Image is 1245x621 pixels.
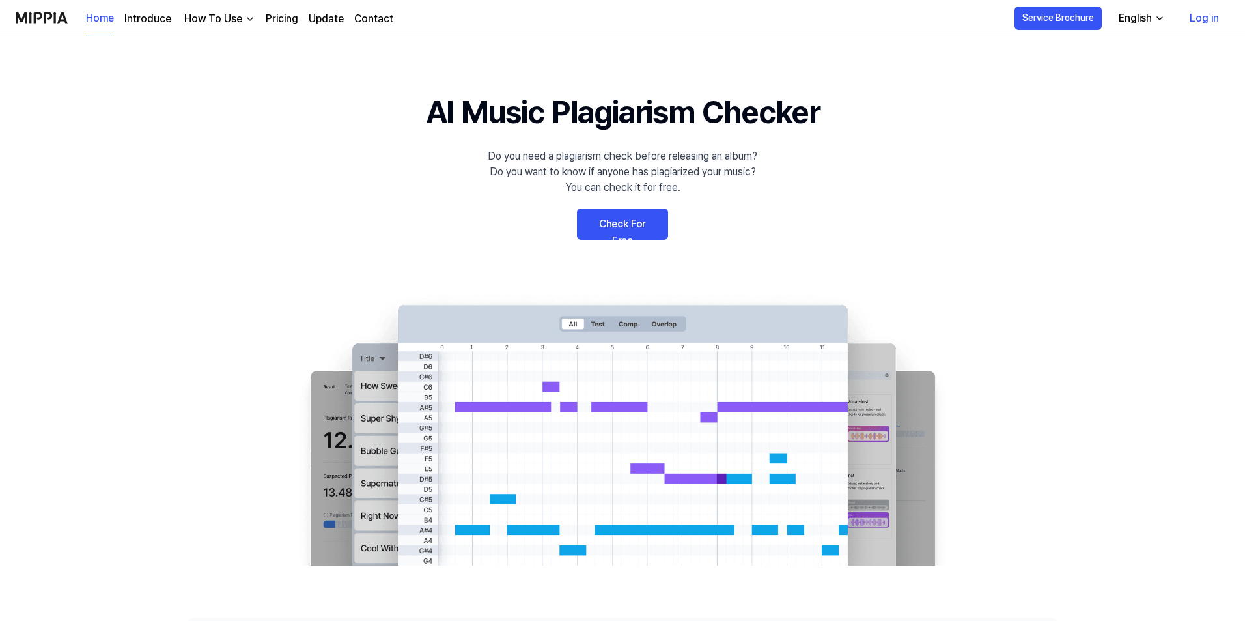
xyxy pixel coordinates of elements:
[1108,5,1173,31] button: English
[488,149,757,195] div: Do you need a plagiarism check before releasing an album? Do you want to know if anyone has plagi...
[86,1,114,36] a: Home
[284,292,961,566] img: main Image
[309,11,344,27] a: Update
[124,11,171,27] a: Introduce
[1014,7,1102,30] button: Service Brochure
[354,11,393,27] a: Contact
[245,14,255,24] img: down
[1116,10,1154,26] div: English
[426,89,820,136] h1: AI Music Plagiarism Checker
[182,11,255,27] button: How To Use
[182,11,245,27] div: How To Use
[266,11,298,27] a: Pricing
[577,209,668,240] a: Check For Free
